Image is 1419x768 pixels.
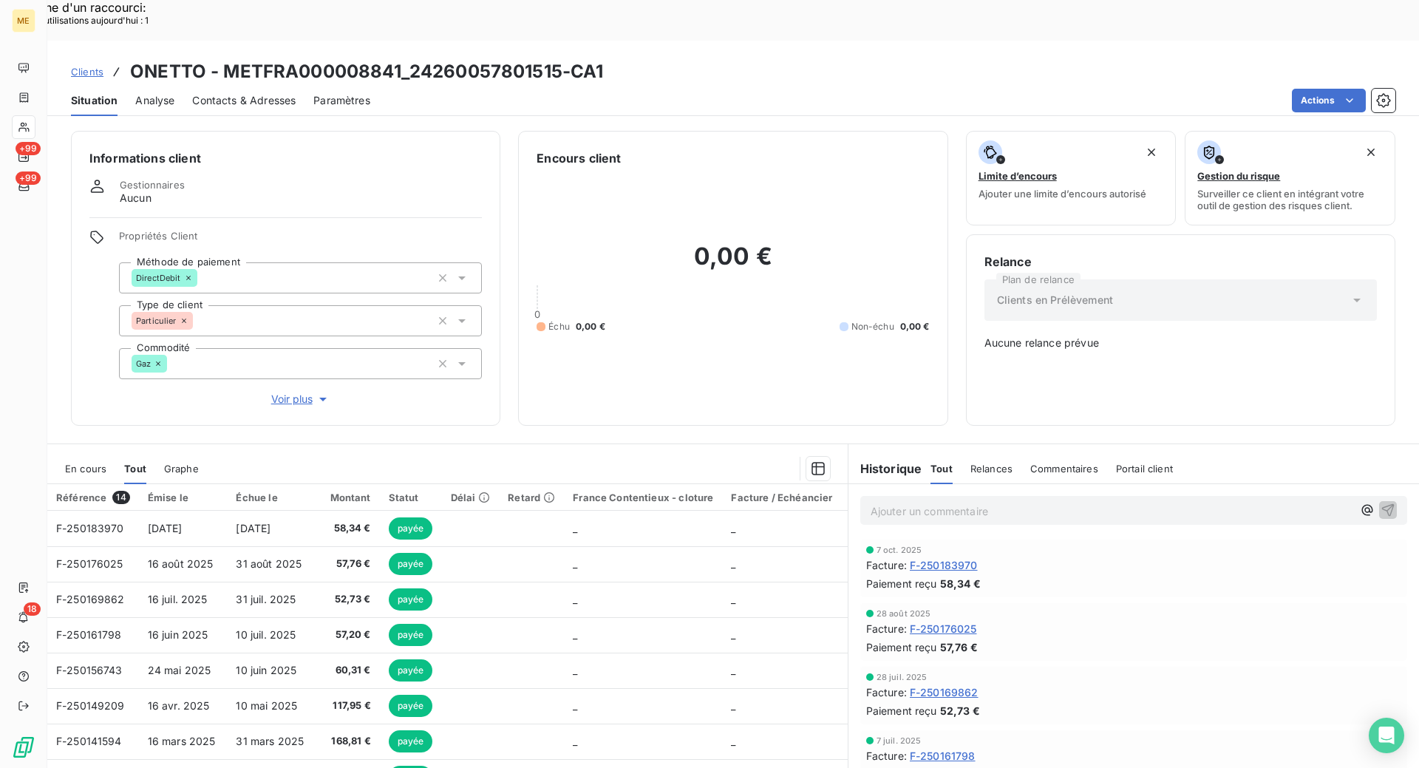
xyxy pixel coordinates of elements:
[910,684,979,700] span: F-250169862
[866,557,907,573] span: Facture :
[1197,170,1280,182] span: Gestion du risque
[71,66,103,78] span: Clients
[548,320,570,333] span: Échu
[389,553,433,575] span: payée
[866,639,937,655] span: Paiement reçu
[877,546,922,554] span: 7 oct. 2025
[537,242,929,286] h2: 0,00 €
[148,593,208,605] span: 16 juil. 2025
[322,734,370,749] span: 168,81 €
[910,621,977,636] span: F-250176025
[731,735,735,747] span: _
[731,557,735,570] span: _
[866,703,937,718] span: Paiement reçu
[979,188,1146,200] span: Ajouter une limite d’encours autorisé
[148,522,183,534] span: [DATE]
[984,253,1377,271] h6: Relance
[322,521,370,536] span: 58,34 €
[389,492,433,503] div: Statut
[997,293,1113,307] span: Clients en Prélèvement
[451,492,491,503] div: Délai
[910,748,976,764] span: F-250161798
[71,64,103,79] a: Clients
[65,463,106,475] span: En cours
[236,735,304,747] span: 31 mars 2025
[966,131,1177,225] button: Limite d’encoursAjouter une limite d’encours autorisé
[979,170,1057,182] span: Limite d’encours
[1116,463,1173,475] span: Portail client
[322,628,370,642] span: 57,20 €
[119,230,482,251] span: Propriétés Client
[573,664,577,676] span: _
[56,735,122,747] span: F-250141594
[136,273,181,282] span: DirectDebit
[236,492,304,503] div: Échue le
[877,673,928,682] span: 28 juil. 2025
[313,93,370,108] span: Paramètres
[322,699,370,713] span: 117,95 €
[71,93,118,108] span: Situation
[112,491,129,504] span: 14
[1369,718,1404,753] div: Open Intercom Messenger
[322,663,370,678] span: 60,31 €
[148,492,219,503] div: Émise le
[148,664,211,676] span: 24 mai 2025
[389,517,433,540] span: payée
[866,621,907,636] span: Facture :
[124,463,146,475] span: Tout
[731,664,735,676] span: _
[573,735,577,747] span: _
[573,593,577,605] span: _
[167,357,179,370] input: Ajouter une valeur
[573,628,577,641] span: _
[89,149,482,167] h6: Informations client
[910,557,978,573] span: F-250183970
[1292,89,1366,112] button: Actions
[573,699,577,712] span: _
[197,271,209,285] input: Ajouter une valeur
[900,320,930,333] span: 0,00 €
[56,522,124,534] span: F-250183970
[56,557,123,570] span: F-250176025
[56,699,125,712] span: F-250149209
[148,557,214,570] span: 16 août 2025
[236,628,296,641] span: 10 juil. 2025
[940,639,978,655] span: 57,76 €
[866,576,937,591] span: Paiement reçu
[576,320,605,333] span: 0,00 €
[119,391,482,407] button: Voir plus
[537,149,621,167] h6: Encours client
[573,522,577,534] span: _
[731,492,832,503] div: Facture / Echéancier
[164,463,199,475] span: Graphe
[389,588,433,611] span: payée
[135,93,174,108] span: Analyse
[731,699,735,712] span: _
[940,703,980,718] span: 52,73 €
[16,142,41,155] span: +99
[866,748,907,764] span: Facture :
[1030,463,1098,475] span: Commentaires
[731,593,735,605] span: _
[56,628,122,641] span: F-250161798
[508,492,555,503] div: Retard
[930,463,953,475] span: Tout
[56,491,130,504] div: Référence
[970,463,1013,475] span: Relances
[877,609,931,618] span: 28 août 2025
[193,314,205,327] input: Ajouter une valeur
[148,735,216,747] span: 16 mars 2025
[389,624,433,646] span: payée
[940,576,981,591] span: 58,34 €
[12,735,35,759] img: Logo LeanPay
[389,659,433,682] span: payée
[866,684,907,700] span: Facture :
[322,492,370,503] div: Montant
[236,593,296,605] span: 31 juil. 2025
[148,628,208,641] span: 16 juin 2025
[731,522,735,534] span: _
[236,664,296,676] span: 10 juin 2025
[322,557,370,571] span: 57,76 €
[136,316,177,325] span: Particulier
[236,522,270,534] span: [DATE]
